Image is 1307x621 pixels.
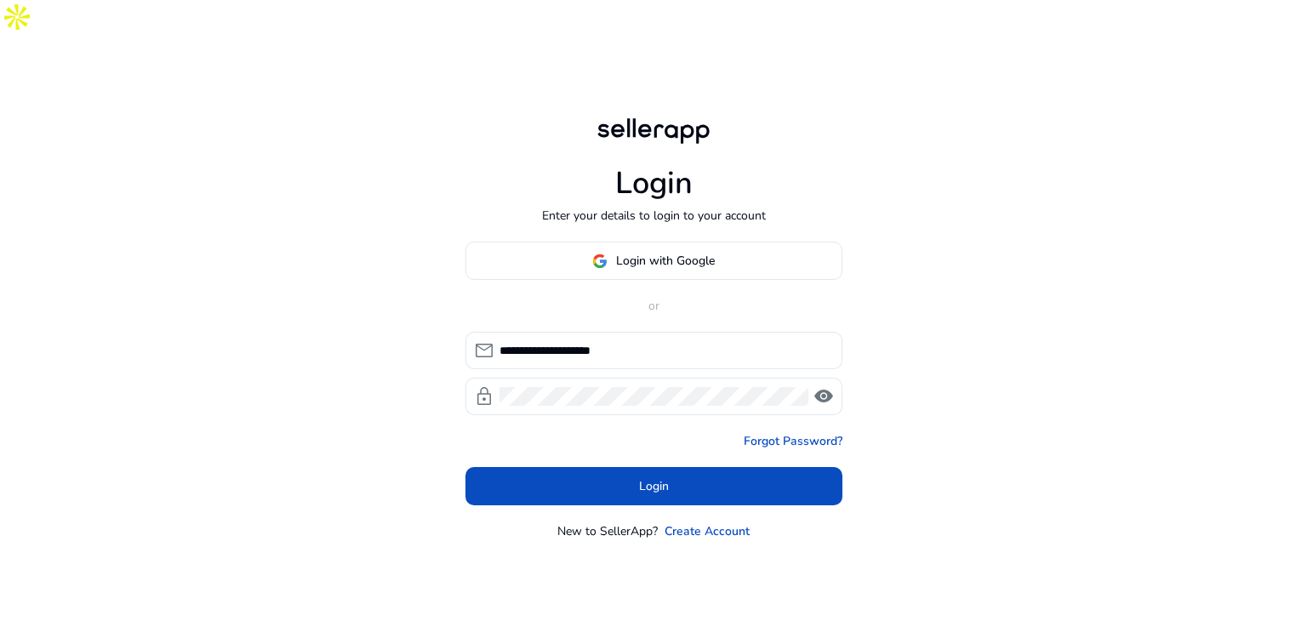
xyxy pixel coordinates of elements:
[615,165,693,202] h1: Login
[616,252,715,270] span: Login with Google
[744,432,842,450] a: Forgot Password?
[542,207,766,225] p: Enter your details to login to your account
[665,522,750,540] a: Create Account
[465,297,842,315] p: or
[557,522,658,540] p: New to SellerApp?
[465,467,842,505] button: Login
[474,386,494,407] span: lock
[592,254,608,269] img: google-logo.svg
[813,386,834,407] span: visibility
[639,477,669,495] span: Login
[474,340,494,361] span: mail
[465,242,842,280] button: Login with Google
